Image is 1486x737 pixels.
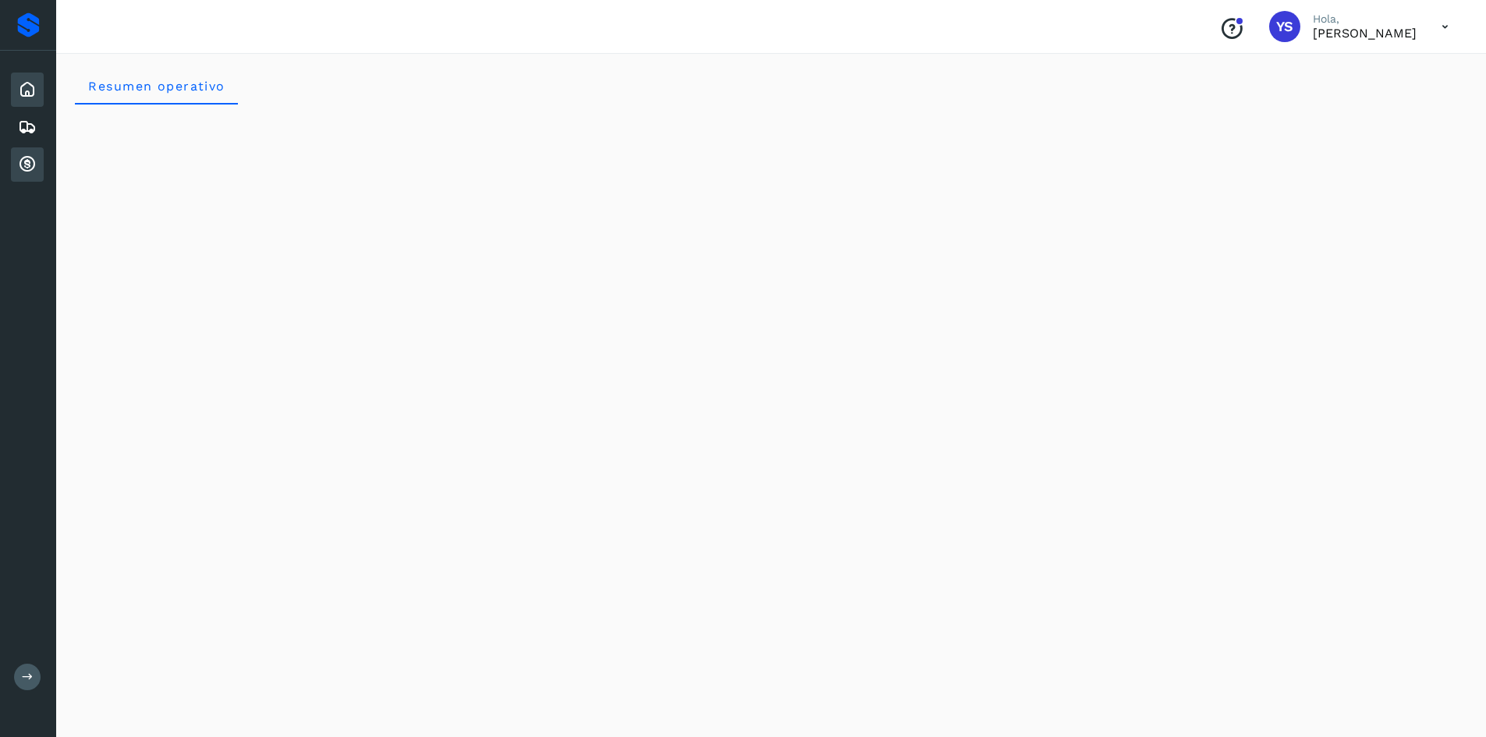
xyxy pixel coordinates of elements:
[11,147,44,182] div: Cuentas por cobrar
[11,73,44,107] div: Inicio
[1313,12,1417,26] p: Hola,
[1313,26,1417,41] p: YURICXI SARAHI CANIZALES AMPARO
[87,79,225,94] span: Resumen operativo
[11,110,44,144] div: Embarques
